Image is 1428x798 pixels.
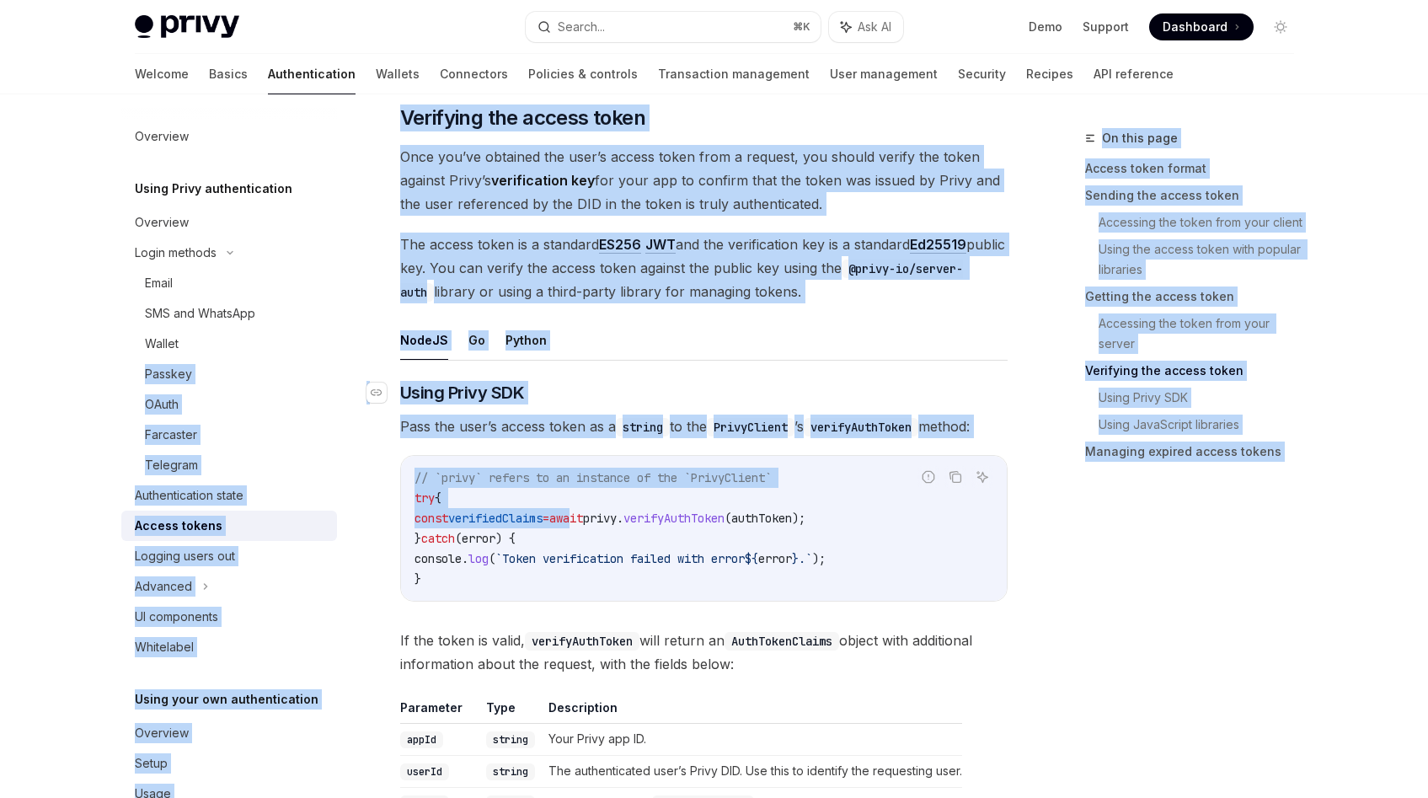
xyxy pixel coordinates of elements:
a: Farcaster [121,420,337,450]
a: Using Privy SDK [1099,384,1308,411]
a: Authentication [268,54,356,94]
div: Access tokens [135,516,222,536]
div: Overview [135,723,189,743]
a: Telegram [121,450,337,480]
a: Connectors [440,54,508,94]
strong: verification key [491,172,595,189]
span: log [468,551,489,566]
a: Wallets [376,54,420,94]
button: Search...⌘K [526,12,821,42]
a: Using the access token with popular libraries [1099,236,1308,283]
div: Login methods [135,243,217,263]
div: Email [145,273,173,293]
a: Whitelabel [121,632,337,662]
div: Passkey [145,364,192,384]
a: UI components [121,602,337,632]
span: .` [799,551,812,566]
a: Transaction management [658,54,810,94]
button: Copy the contents from the code block [944,466,966,488]
div: Authentication state [135,485,243,506]
div: SMS and WhatsApp [145,303,255,324]
span: authToken [731,511,792,526]
div: Telegram [145,455,198,475]
a: Managing expired access tokens [1085,438,1308,465]
a: User management [830,54,938,94]
a: Getting the access token [1085,283,1308,310]
a: Ed25519 [910,236,966,254]
a: Access tokens [121,511,337,541]
code: @privy-io/server-auth [400,260,963,302]
a: Passkey [121,359,337,389]
button: Toggle dark mode [1267,13,1294,40]
div: Setup [135,753,168,774]
button: Go [468,320,485,360]
a: Recipes [1026,54,1073,94]
a: Wallet [121,329,337,359]
div: OAuth [145,394,179,415]
a: Accessing the token from your server [1099,310,1308,357]
code: string [486,731,535,748]
code: verifyAuthToken [804,418,918,436]
code: userId [400,763,449,780]
span: verifyAuthToken [623,511,725,526]
code: PrivyClient [707,418,794,436]
a: Verifying the access token [1085,357,1308,384]
span: { [435,490,441,506]
div: UI components [135,607,218,627]
span: Once you’ve obtained the user’s access token from a request, you should verify the token against ... [400,145,1008,216]
a: Logging users out [121,541,337,571]
a: Overview [121,207,337,238]
td: Your Privy app ID. [542,723,962,755]
span: ); [792,511,805,526]
span: If the token is valid, will return an object with additional information about the request, with ... [400,629,1008,676]
a: Basics [209,54,248,94]
a: SMS and WhatsApp [121,298,337,329]
h5: Using your own authentication [135,689,318,710]
span: ( [489,551,495,566]
span: // `privy` refers to an instance of the `PrivyClient` [414,470,772,485]
span: const [414,511,448,526]
span: } [414,531,421,546]
code: verifyAuthToken [525,632,639,651]
a: Security [958,54,1006,94]
code: string [616,418,670,436]
span: = [543,511,549,526]
span: ) { [495,531,516,546]
th: Type [479,699,542,724]
span: catch [421,531,455,546]
span: `Token verification failed with error [495,551,745,566]
img: light logo [135,15,239,39]
a: Accessing the token from your client [1099,209,1308,236]
div: Overview [135,126,189,147]
a: Overview [121,718,337,748]
span: ); [812,551,826,566]
button: Ask AI [971,466,993,488]
span: try [414,490,435,506]
a: Using JavaScript libraries [1099,411,1308,438]
a: Authentication state [121,480,337,511]
div: Wallet [145,334,179,354]
a: Overview [121,121,337,152]
span: error [462,531,495,546]
span: privy [583,511,617,526]
div: Search... [558,17,605,37]
code: appId [400,731,443,748]
button: Report incorrect code [917,466,939,488]
a: Email [121,268,337,298]
a: Support [1083,19,1129,35]
span: await [549,511,583,526]
th: Description [542,699,962,724]
a: OAuth [121,389,337,420]
code: string [486,763,535,780]
span: ${ [745,551,758,566]
span: Using Privy SDK [400,381,525,404]
a: JWT [645,236,676,254]
a: API reference [1094,54,1174,94]
span: ⌘ K [793,20,810,34]
h5: Using Privy authentication [135,179,292,199]
div: Advanced [135,576,192,597]
code: AuthTokenClaims [725,632,839,651]
span: . [617,511,623,526]
td: The authenticated user’s Privy DID. Use this to identify the requesting user. [542,755,962,787]
span: Dashboard [1163,19,1227,35]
